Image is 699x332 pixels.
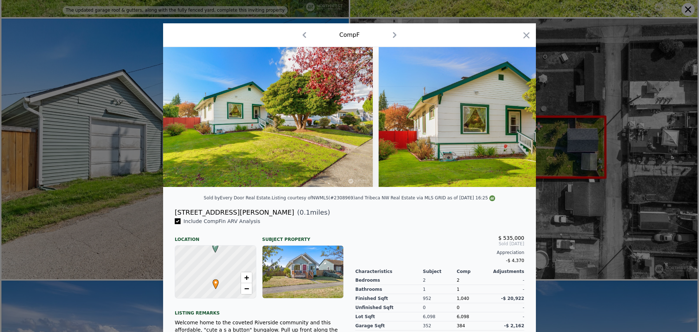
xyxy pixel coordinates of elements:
a: Zoom out [241,283,252,294]
div: 1 [457,285,490,294]
div: Lot Sqft [355,312,423,321]
div: Location [175,231,256,242]
div: - [490,276,524,285]
div: [STREET_ADDRESS][PERSON_NAME] [175,207,294,218]
div: - [490,303,524,312]
div: Garage Sqft [355,321,423,331]
div: Subject [423,269,457,274]
div: Characteristics [355,269,423,274]
div: Bedrooms [355,276,423,285]
div: 2 [423,276,457,285]
div: • [211,279,215,284]
span: ( miles) [294,207,330,218]
div: Unfinished Sqft [355,303,423,312]
div: 1 [423,285,457,294]
span: 2 [457,278,459,283]
span: -$ 20,922 [501,296,524,301]
img: NWMLS Logo [489,195,495,201]
img: Property Img [163,47,373,187]
span: 1,040 [457,296,469,301]
div: Finished Sqft [355,294,423,303]
span: -$ 2,162 [504,323,524,328]
span: 6,098 [457,314,469,319]
span: Sold [DATE] [355,241,524,247]
span: 384 [457,323,465,328]
div: Comp F [339,31,360,39]
div: - [490,285,524,294]
div: 952 [423,294,457,303]
div: 352 [423,321,457,331]
div: Listing courtesy of NWMLS (#2308969) and Tribeca NW Real Estate via MLS GRID as of [DATE] 16:25 [272,195,495,200]
span: • [211,277,221,288]
div: Subject Property [262,231,344,242]
a: Zoom in [241,272,252,283]
span: -$ 4,370 [506,258,524,263]
div: 6,098 [423,312,457,321]
div: Bathrooms [355,285,423,294]
div: Adjustments [490,269,524,274]
span: − [244,284,249,293]
img: Property Img [379,47,588,187]
div: Comp [457,269,490,274]
div: Appreciation [355,250,524,255]
span: Include Comp F in ARV Analysis [181,218,263,224]
div: F [210,243,215,247]
div: - [490,312,524,321]
div: 0 [423,303,457,312]
div: Sold by Every Door Real Estate . [204,195,272,200]
div: Listing remarks [175,304,344,316]
span: 0.1 [300,208,310,216]
span: $ 535,000 [498,235,524,241]
span: 0 [457,305,459,310]
span: + [244,273,249,282]
span: F [210,243,220,249]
